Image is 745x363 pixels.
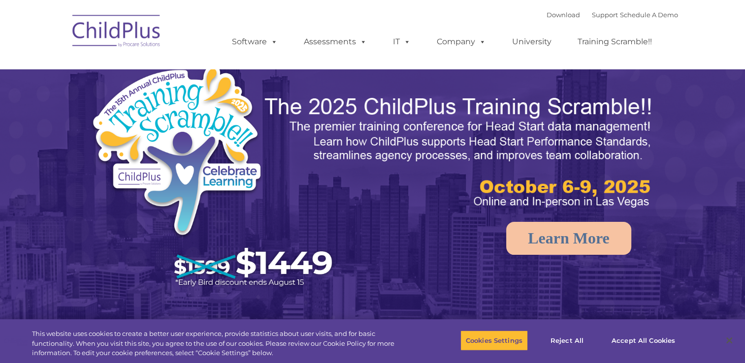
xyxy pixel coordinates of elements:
[536,330,598,351] button: Reject All
[547,11,580,19] a: Download
[137,105,179,113] span: Phone number
[137,65,167,72] span: Last name
[32,329,410,358] div: This website uses cookies to create a better user experience, provide statistics about user visit...
[568,32,662,52] a: Training Scramble!!
[547,11,678,19] font: |
[460,330,528,351] button: Cookies Settings
[67,8,166,57] img: ChildPlus by Procare Solutions
[294,32,377,52] a: Assessments
[383,32,421,52] a: IT
[506,222,631,255] a: Learn More
[222,32,288,52] a: Software
[592,11,618,19] a: Support
[502,32,561,52] a: University
[620,11,678,19] a: Schedule A Demo
[427,32,496,52] a: Company
[606,330,680,351] button: Accept All Cookies
[718,330,740,351] button: Close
